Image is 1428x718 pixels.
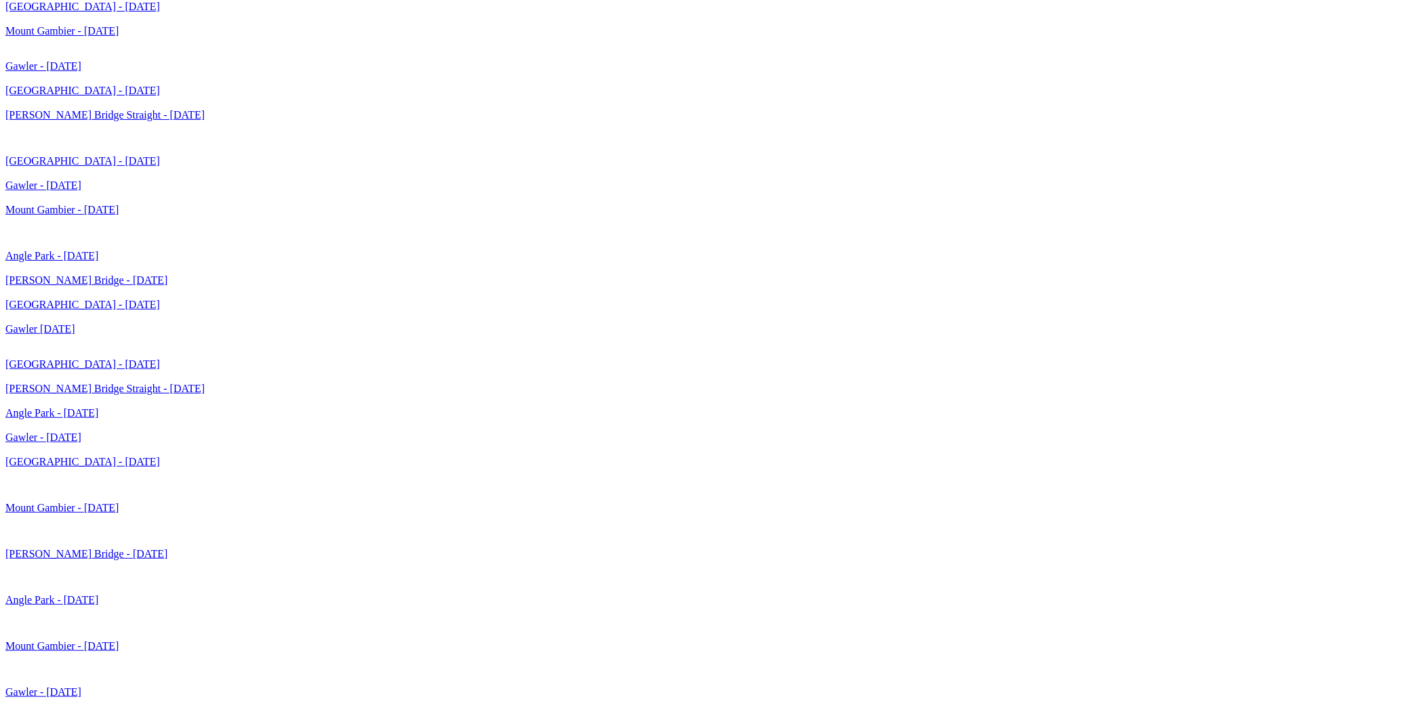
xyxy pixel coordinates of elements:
a: [PERSON_NAME] Bridge - [DATE] [5,548,168,559]
a: Mount Gambier - [DATE] [5,25,119,37]
a: [PERSON_NAME] Bridge Straight - [DATE] [5,383,205,394]
a: Angle Park - [DATE] [5,594,98,606]
a: [GEOGRAPHIC_DATA] - [DATE] [5,358,160,370]
a: Mount Gambier - [DATE] [5,640,119,652]
a: [GEOGRAPHIC_DATA] - [DATE] [5,155,160,167]
a: [PERSON_NAME] Bridge - [DATE] [5,274,168,286]
a: [GEOGRAPHIC_DATA] - [DATE] [5,1,160,12]
a: Angle Park - [DATE] [5,250,98,261]
a: [GEOGRAPHIC_DATA] - [DATE] [5,456,160,467]
a: Gawler - [DATE] [5,431,81,443]
a: Mount Gambier - [DATE] [5,204,119,215]
a: Mount Gambier - [DATE] [5,502,119,513]
a: [GEOGRAPHIC_DATA] - [DATE] [5,299,160,310]
a: [GEOGRAPHIC_DATA] - [DATE] [5,85,160,96]
a: [PERSON_NAME] Bridge Straight - [DATE] [5,109,205,121]
a: Gawler - [DATE] [5,60,81,72]
a: Angle Park - [DATE] [5,407,98,419]
a: Gawler - [DATE] [5,686,81,698]
a: Gawler [DATE] [5,323,75,335]
a: Gawler - [DATE] [5,179,81,191]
